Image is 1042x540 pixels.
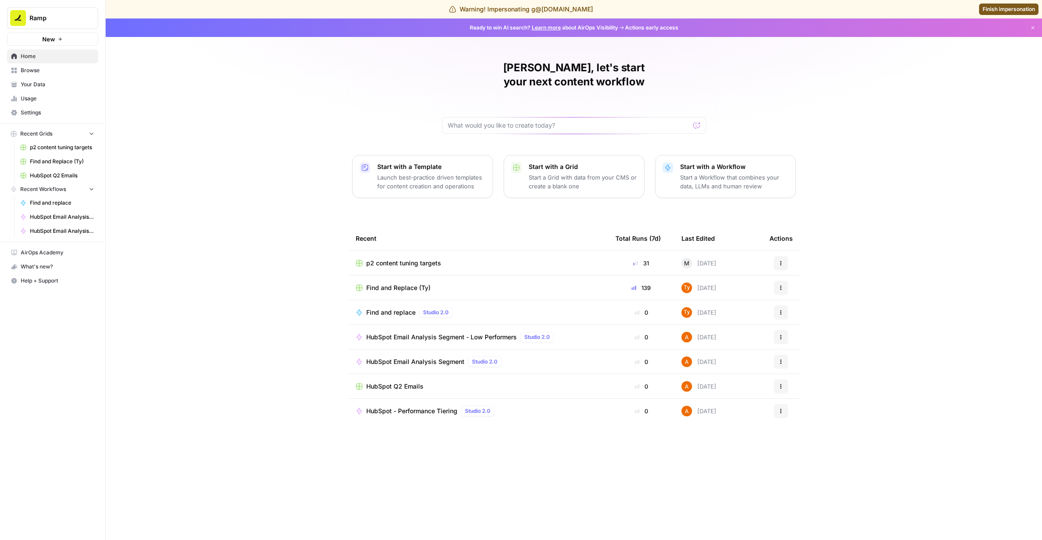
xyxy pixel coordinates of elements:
span: Your Data [21,81,94,88]
span: HubSpot Q2 Emails [30,172,94,180]
span: Studio 2.0 [423,309,449,316]
div: Warning! Impersonating g@[DOMAIN_NAME] [449,5,593,14]
div: [DATE] [681,307,716,318]
p: Start with a Grid [529,162,637,171]
a: AirOps Academy [7,246,98,260]
span: HubSpot Email Analysis Segment - Low Performers [30,213,94,221]
span: Studio 2.0 [524,333,550,341]
p: Start with a Template [377,162,486,171]
button: Start with a GridStart a Grid with data from your CMS or create a blank one [504,155,644,198]
span: Recent Grids [20,130,52,138]
a: Usage [7,92,98,106]
span: Ramp [29,14,83,22]
span: Browse [21,66,94,74]
a: p2 content tuning targets [16,140,98,154]
a: Find and Replace (Ty) [16,154,98,169]
span: HubSpot Q2 Emails [366,382,423,391]
img: szi60bu66hjqu9o5fojcby1muiuu [681,283,692,293]
span: M [684,259,689,268]
a: Settings [7,106,98,120]
img: i32oznjerd8hxcycc1k00ct90jt3 [681,406,692,416]
img: Ramp Logo [10,10,26,26]
a: Learn more [532,24,561,31]
button: Recent Grids [7,127,98,140]
input: What would you like to create today? [448,121,690,130]
div: 0 [615,357,667,366]
a: Your Data [7,77,98,92]
a: HubSpot - Performance TieringStudio 2.0 [356,406,601,416]
div: 0 [615,407,667,415]
a: p2 content tuning targets [356,259,601,268]
span: HubSpot Email Analysis Segment [30,227,94,235]
span: Recent Workflows [20,185,66,193]
span: Ready to win AI search? about AirOps Visibility [470,24,618,32]
a: HubSpot Email Analysis Segment - Low Performers [16,210,98,224]
a: Finish impersonation [979,4,1038,15]
span: Finish impersonation [983,5,1035,13]
p: Launch best-practice driven templates for content creation and operations [377,173,486,191]
span: p2 content tuning targets [30,143,94,151]
div: Last Edited [681,226,715,250]
div: [DATE] [681,381,716,392]
span: HubSpot Email Analysis Segment - Low Performers [366,333,517,342]
span: Home [21,52,94,60]
div: 0 [615,308,667,317]
span: New [42,35,55,44]
span: Find and Replace (Ty) [30,158,94,165]
img: i32oznjerd8hxcycc1k00ct90jt3 [681,332,692,342]
span: Find and replace [30,199,94,207]
span: Usage [21,95,94,103]
span: Find and replace [366,308,416,317]
p: Start a Grid with data from your CMS or create a blank one [529,173,637,191]
button: Start with a WorkflowStart a Workflow that combines your data, LLMs and human review [655,155,796,198]
img: szi60bu66hjqu9o5fojcby1muiuu [681,307,692,318]
div: Total Runs (7d) [615,226,661,250]
a: Find and replaceStudio 2.0 [356,307,601,318]
span: p2 content tuning targets [366,259,441,268]
p: Start with a Workflow [680,162,788,171]
div: Actions [770,226,793,250]
div: 139 [615,283,667,292]
a: HubSpot Q2 Emails [16,169,98,183]
a: HubSpot Email Analysis Segment [16,224,98,238]
div: [DATE] [681,258,716,268]
span: Settings [21,109,94,117]
button: New [7,33,98,46]
button: Help + Support [7,274,98,288]
span: Studio 2.0 [465,407,490,415]
img: i32oznjerd8hxcycc1k00ct90jt3 [681,381,692,392]
button: Recent Workflows [7,183,98,196]
div: 31 [615,259,667,268]
a: Find and replace [16,196,98,210]
div: Recent [356,226,601,250]
span: Find and Replace (Ty) [366,283,431,292]
a: HubSpot Email Analysis Segment - Low PerformersStudio 2.0 [356,332,601,342]
a: HubSpot Q2 Emails [356,382,601,391]
span: HubSpot Email Analysis Segment [366,357,464,366]
span: Help + Support [21,277,94,285]
span: HubSpot - Performance Tiering [366,407,457,415]
button: Start with a TemplateLaunch best-practice driven templates for content creation and operations [352,155,493,198]
a: Browse [7,63,98,77]
img: i32oznjerd8hxcycc1k00ct90jt3 [681,356,692,367]
div: [DATE] [681,356,716,367]
div: [DATE] [681,332,716,342]
span: AirOps Academy [21,249,94,257]
a: Home [7,49,98,63]
div: [DATE] [681,406,716,416]
div: What's new? [7,260,98,273]
span: Studio 2.0 [472,358,497,366]
span: Actions early access [625,24,678,32]
button: Workspace: Ramp [7,7,98,29]
div: 0 [615,382,667,391]
a: HubSpot Email Analysis SegmentStudio 2.0 [356,356,601,367]
div: 0 [615,333,667,342]
p: Start a Workflow that combines your data, LLMs and human review [680,173,788,191]
button: What's new? [7,260,98,274]
h1: [PERSON_NAME], let's start your next content workflow [442,61,706,89]
a: Find and Replace (Ty) [356,283,601,292]
div: [DATE] [681,283,716,293]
